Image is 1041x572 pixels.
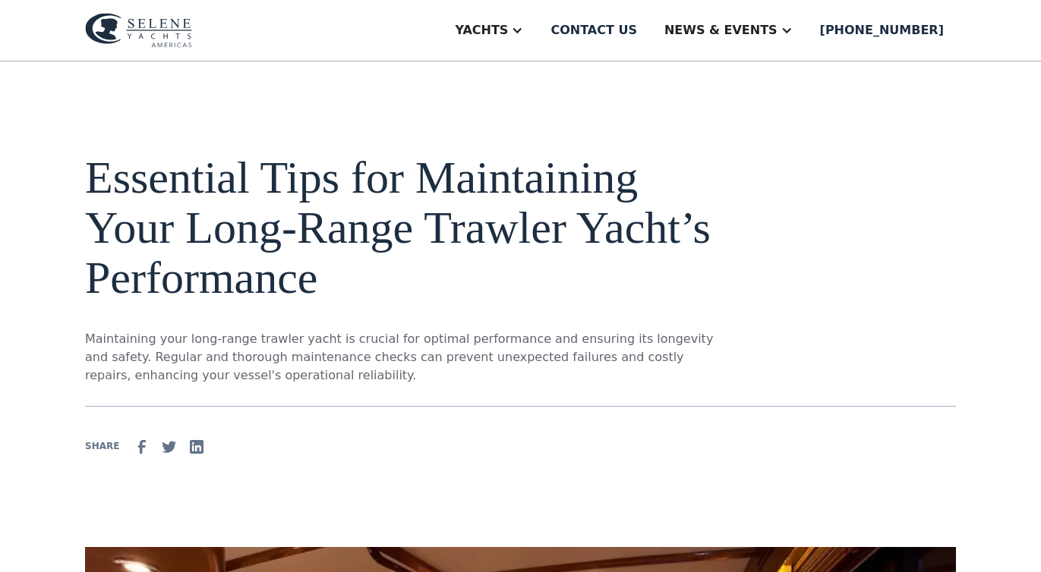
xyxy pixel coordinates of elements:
[550,21,637,39] div: Contact us
[133,438,151,456] img: facebook
[85,330,717,385] p: Maintaining your long-range trawler yacht is crucial for optimal performance and ensuring its lon...
[85,13,192,48] img: logo
[664,21,778,39] div: News & EVENTS
[85,152,717,303] h1: Essential Tips for Maintaining Your Long-Range Trawler Yacht’s Performance
[160,438,178,456] img: Twitter
[85,439,119,453] div: SHARE
[820,21,944,39] div: [PHONE_NUMBER]
[455,21,508,39] div: Yachts
[188,438,206,456] img: Linkedin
